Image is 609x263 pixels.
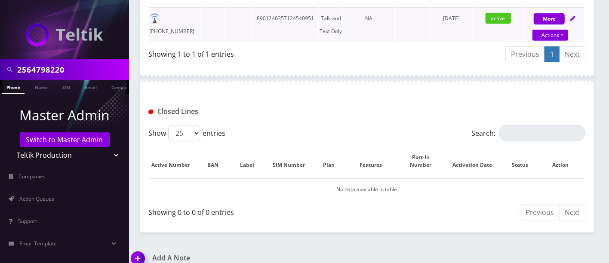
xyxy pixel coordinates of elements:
[559,205,585,220] a: Next
[168,125,200,141] select: Showentries
[2,80,25,94] a: Phone
[270,145,317,177] th: SIM Number: activate to sort column ascending
[148,204,360,217] div: Showing 0 to 0 of 0 entries
[402,145,449,177] th: Port-In Number: activate to sort column ascending
[18,217,37,225] span: Support
[520,205,560,220] a: Previous
[31,80,52,93] a: Name
[534,13,565,24] button: More
[544,46,560,62] a: 1
[149,7,200,42] td: [PHONE_NUMBER]
[148,107,286,116] h1: Closed Lines
[148,110,153,114] img: Closed Lines
[20,132,110,147] a: Switch to Master Admin
[19,195,54,202] span: Action Queues
[148,46,360,59] div: Showing 1 to 1 of 1 entries
[449,145,504,177] th: Activation Date: activate to sort column ascending
[80,80,101,93] a: Email
[58,80,74,93] a: SIM
[343,7,394,42] td: NA
[19,173,46,180] span: Companies
[149,13,160,24] img: default.png
[350,145,401,177] th: Features: activate to sort column ascending
[545,145,584,177] th: Action : activate to sort column ascending
[149,178,584,200] td: No data available in table
[252,7,318,42] td: 8901240357124540951
[559,46,585,62] a: Next
[319,7,342,42] td: Talk and Text Only
[471,125,585,141] label: Search:
[201,145,233,177] th: BAN: activate to sort column ascending
[148,125,225,141] label: Show entries
[19,240,57,247] span: Email Template
[486,13,511,24] span: active
[17,61,127,78] input: Search in Company
[26,23,103,46] img: Teltik Production
[443,15,460,22] span: [DATE]
[131,254,360,262] a: Add A Note
[499,125,585,141] input: Search:
[149,145,200,177] th: Active Number: activate to sort column descending
[505,46,545,62] a: Previous
[317,145,349,177] th: Plan: activate to sort column ascending
[505,145,544,177] th: Status: activate to sort column ascending
[532,30,568,41] a: Actions
[234,145,269,177] th: Label: activate to sort column ascending
[107,80,136,93] a: Company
